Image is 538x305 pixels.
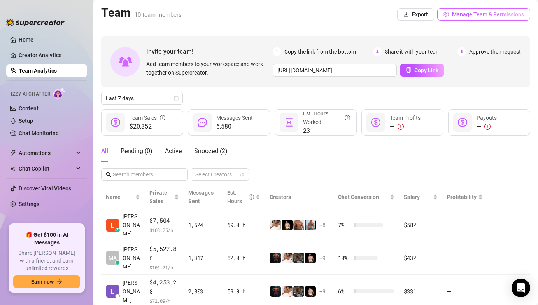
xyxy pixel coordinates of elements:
span: dollar-circle [111,118,120,127]
div: 59.0 h [227,287,260,296]
span: $ 106.21 /h [149,263,179,271]
span: Messages Sent [216,115,253,121]
div: Est. Hours [227,188,254,206]
a: Home [19,37,33,43]
div: Pending ( 0 ) [121,146,152,156]
button: Copy Link [400,64,444,77]
a: Creator Analytics [19,49,81,61]
button: Earn nowarrow-right [13,275,80,288]
span: $7,504 [149,216,179,225]
span: Copy the link from the bottom [284,47,356,56]
img: Jake [282,253,293,263]
div: Open Intercom Messenger [512,279,530,297]
div: 1,524 [188,221,218,229]
span: 231 [303,126,350,136]
span: Active [165,147,182,155]
span: Share it with your team [385,47,440,56]
td: — [442,209,487,241]
div: Team Sales [130,113,165,122]
span: Share [PERSON_NAME] with a friend, and earn unlimited rewards [13,249,80,272]
span: + 9 [319,287,326,296]
span: + 9 [319,254,326,262]
div: — [477,122,497,131]
a: Discover Viral Videos [19,185,71,192]
span: Chat Copilot [19,162,74,175]
span: $20,352 [130,122,165,131]
img: Novela_Papi [305,286,316,297]
button: Export [397,8,434,21]
span: Approve their request [469,47,521,56]
div: 69.0 h [227,221,260,229]
img: Novela_Papi [282,220,293,230]
div: z [115,228,120,232]
th: Creators [265,185,333,209]
span: 2 [373,47,382,56]
h2: Team [101,5,182,20]
img: Novela_Papi [305,253,316,263]
span: team [240,172,245,177]
img: Jake [270,220,281,230]
span: Copy Link [414,67,438,73]
div: 2,803 [188,287,218,296]
img: iceman_jb [293,286,304,297]
a: Setup [19,118,33,124]
span: 1 [273,47,281,56]
div: — [390,122,421,131]
span: Team Profits [390,115,421,121]
span: thunderbolt [10,150,16,156]
span: Manage Team & Permissions [452,11,524,17]
span: exclamation-circle [484,124,491,130]
span: Chat Conversion [338,194,379,200]
a: Team Analytics [19,68,57,74]
span: + 8 [319,221,326,229]
button: Manage Team & Permissions [437,8,530,21]
span: Add team members to your workspace and work together on Supercreator. [146,60,270,77]
div: 52.0 h [227,254,260,262]
span: dollar-circle [458,118,467,127]
input: Search members [113,170,177,179]
span: search [106,172,111,177]
span: 10 team members [135,11,182,18]
span: copy [406,67,411,73]
span: Invite your team! [146,47,273,56]
span: Name [106,193,134,201]
a: Content [19,105,39,112]
img: Chat Copilot [10,166,15,171]
img: Muscled [270,286,281,297]
span: Earn now [31,279,54,285]
span: dollar-circle [371,118,380,127]
span: Profitability [447,194,477,200]
span: 3 [457,47,466,56]
span: $5,522.86 [149,244,179,263]
span: question-circle [249,188,254,206]
span: download [403,12,409,17]
span: $ 108.75 /h [149,226,179,234]
img: Muscled [270,253,281,263]
span: question-circle [345,109,350,126]
span: Snoozed ( 2 ) [194,147,228,155]
span: exclamation-circle [398,124,404,130]
a: Settings [19,201,39,207]
img: iceman_jb [293,253,304,263]
span: Payouts [477,115,497,121]
span: [PERSON_NAME] [123,212,140,238]
div: $432 [404,254,437,262]
img: Lester Dillena [106,219,119,232]
img: John [305,220,316,230]
span: [PERSON_NAME] [123,279,140,304]
span: arrow-right [57,279,62,284]
img: AI Chatter [53,87,65,99]
span: hourglass [284,118,294,127]
th: Name [101,185,145,209]
span: Last 7 days [106,92,178,104]
span: 6 % [338,287,350,296]
span: $ 72.09 /h [149,297,179,305]
span: $4,253.28 [149,278,179,296]
a: Chat Monitoring [19,130,59,136]
div: $331 [404,287,437,296]
div: $582 [404,221,437,229]
span: [PERSON_NAME] [123,245,140,271]
span: info-circle [160,113,165,122]
span: MA [109,254,117,262]
div: All [101,146,108,156]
